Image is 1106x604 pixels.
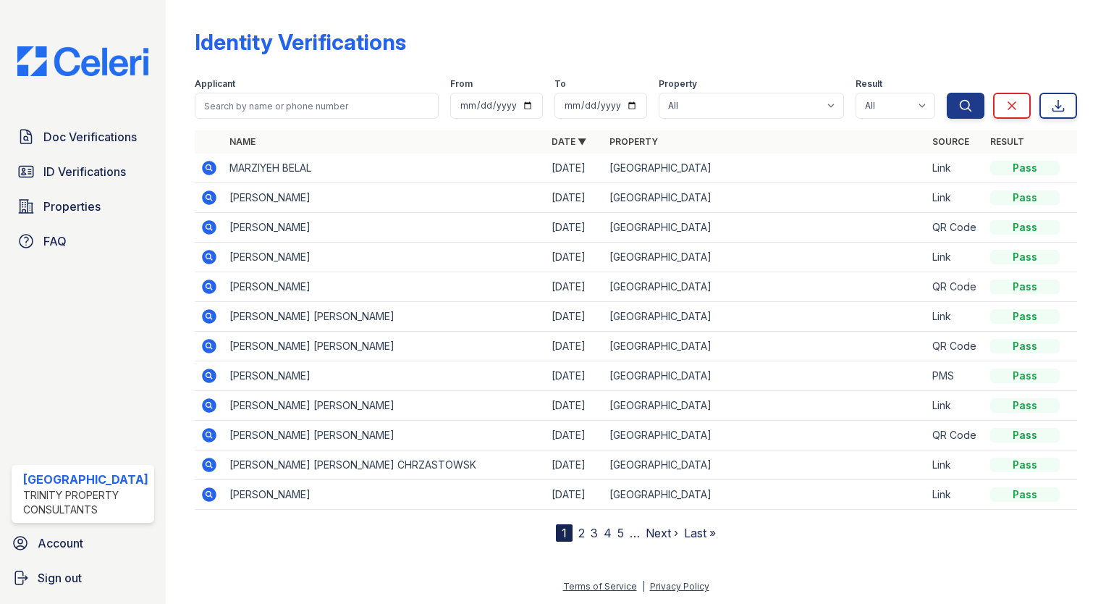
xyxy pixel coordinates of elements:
[450,78,473,90] label: From
[990,398,1060,413] div: Pass
[224,272,546,302] td: [PERSON_NAME]
[546,183,604,213] td: [DATE]
[990,220,1060,235] div: Pass
[926,302,984,332] td: Link
[926,272,984,302] td: QR Code
[990,136,1024,147] a: Result
[630,524,640,542] span: …
[224,154,546,183] td: MARZIYEH BELAL
[224,243,546,272] td: [PERSON_NAME]
[6,563,160,592] a: Sign out
[990,487,1060,502] div: Pass
[604,272,926,302] td: [GEOGRAPHIC_DATA]
[990,309,1060,324] div: Pass
[926,243,984,272] td: Link
[23,471,148,488] div: [GEOGRAPHIC_DATA]
[546,361,604,391] td: [DATE]
[224,332,546,361] td: [PERSON_NAME] [PERSON_NAME]
[659,78,697,90] label: Property
[604,526,612,540] a: 4
[604,243,926,272] td: [GEOGRAPHIC_DATA]
[990,458,1060,472] div: Pass
[604,450,926,480] td: [GEOGRAPHIC_DATA]
[604,391,926,421] td: [GEOGRAPHIC_DATA]
[604,183,926,213] td: [GEOGRAPHIC_DATA]
[926,391,984,421] td: Link
[646,526,678,540] a: Next ›
[926,154,984,183] td: Link
[604,421,926,450] td: [GEOGRAPHIC_DATA]
[224,183,546,213] td: [PERSON_NAME]
[43,163,126,180] span: ID Verifications
[926,480,984,510] td: Link
[642,581,645,592] div: |
[546,480,604,510] td: [DATE]
[224,302,546,332] td: [PERSON_NAME] [PERSON_NAME]
[926,332,984,361] td: QR Code
[990,250,1060,264] div: Pass
[224,480,546,510] td: [PERSON_NAME]
[926,183,984,213] td: Link
[224,421,546,450] td: [PERSON_NAME] [PERSON_NAME]
[856,78,882,90] label: Result
[546,154,604,183] td: [DATE]
[224,213,546,243] td: [PERSON_NAME]
[990,428,1060,442] div: Pass
[546,243,604,272] td: [DATE]
[554,78,566,90] label: To
[556,524,573,542] div: 1
[229,136,256,147] a: Name
[990,161,1060,175] div: Pass
[650,581,709,592] a: Privacy Policy
[546,421,604,450] td: [DATE]
[932,136,969,147] a: Source
[617,526,624,540] a: 5
[23,488,148,517] div: Trinity Property Consultants
[990,280,1060,294] div: Pass
[12,157,154,186] a: ID Verifications
[6,46,160,76] img: CE_Logo_Blue-a8612792a0a2168367f1c8372b55b34899dd931a85d93a1a3d3e32e68fde9ad4.png
[43,232,67,250] span: FAQ
[591,526,598,540] a: 3
[604,302,926,332] td: [GEOGRAPHIC_DATA]
[546,450,604,480] td: [DATE]
[546,391,604,421] td: [DATE]
[990,369,1060,383] div: Pass
[684,526,716,540] a: Last »
[224,391,546,421] td: [PERSON_NAME] [PERSON_NAME]
[195,93,439,119] input: Search by name or phone number
[926,213,984,243] td: QR Code
[195,78,235,90] label: Applicant
[926,450,984,480] td: Link
[604,361,926,391] td: [GEOGRAPHIC_DATA]
[6,529,160,558] a: Account
[38,534,83,552] span: Account
[43,128,137,146] span: Doc Verifications
[926,421,984,450] td: QR Code
[546,272,604,302] td: [DATE]
[552,136,586,147] a: Date ▼
[604,332,926,361] td: [GEOGRAPHIC_DATA]
[224,450,546,480] td: [PERSON_NAME] [PERSON_NAME] CHRZASTOWSK
[578,526,585,540] a: 2
[926,361,984,391] td: PMS
[563,581,637,592] a: Terms of Service
[604,154,926,183] td: [GEOGRAPHIC_DATA]
[12,227,154,256] a: FAQ
[43,198,101,215] span: Properties
[12,122,154,151] a: Doc Verifications
[38,569,82,587] span: Sign out
[546,213,604,243] td: [DATE]
[12,192,154,221] a: Properties
[990,190,1060,205] div: Pass
[604,213,926,243] td: [GEOGRAPHIC_DATA]
[224,361,546,391] td: [PERSON_NAME]
[195,29,406,55] div: Identity Verifications
[546,332,604,361] td: [DATE]
[546,302,604,332] td: [DATE]
[609,136,658,147] a: Property
[604,480,926,510] td: [GEOGRAPHIC_DATA]
[990,339,1060,353] div: Pass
